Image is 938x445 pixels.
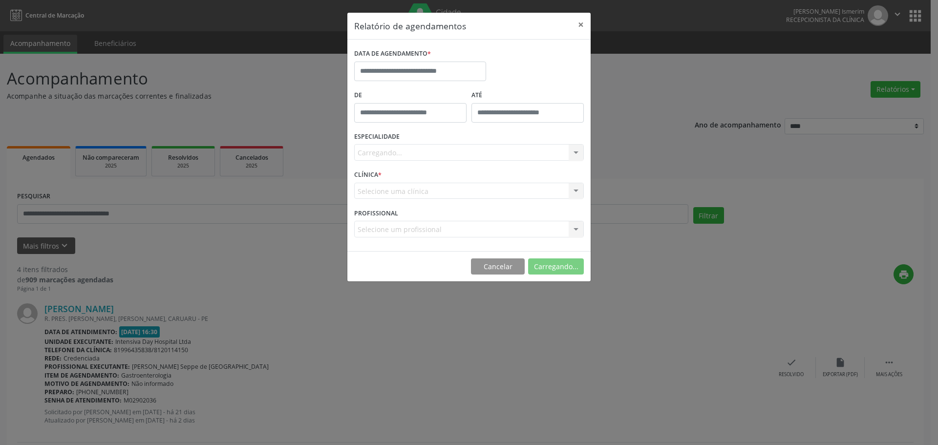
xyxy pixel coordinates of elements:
[471,258,525,275] button: Cancelar
[528,258,584,275] button: Carregando...
[471,88,584,103] label: ATÉ
[354,129,400,145] label: ESPECIALIDADE
[354,46,431,62] label: DATA DE AGENDAMENTO
[571,13,591,37] button: Close
[354,168,382,183] label: CLÍNICA
[354,88,467,103] label: De
[354,20,466,32] h5: Relatório de agendamentos
[354,206,398,221] label: PROFISSIONAL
